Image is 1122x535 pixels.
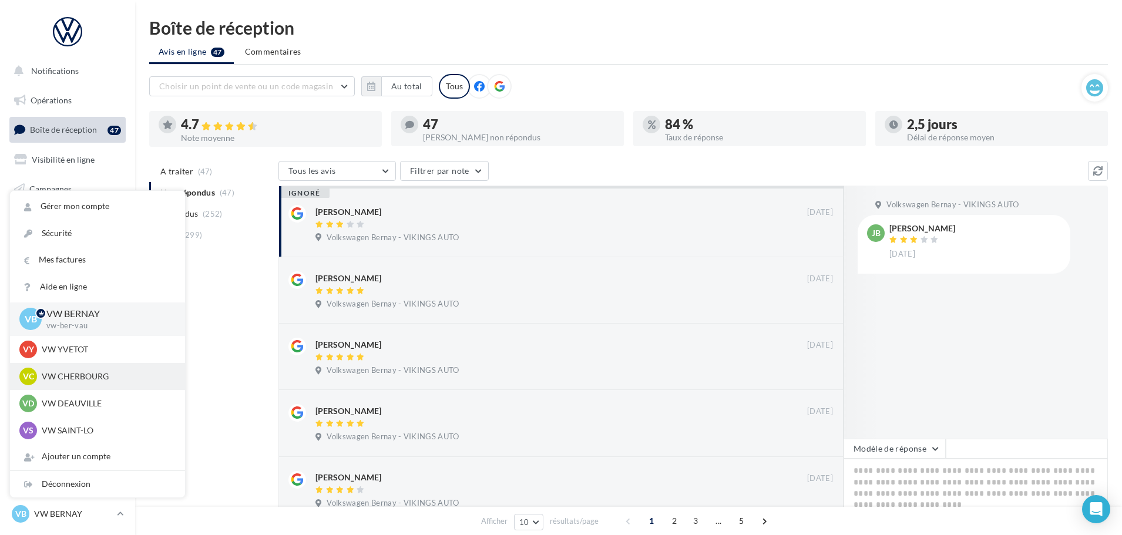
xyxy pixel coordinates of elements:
[10,247,185,273] a: Mes factures
[42,425,171,436] p: VW SAINT-LO
[32,154,95,164] span: Visibilité en ligne
[686,512,705,530] span: 3
[30,125,97,134] span: Boîte de réception
[315,272,381,284] div: [PERSON_NAME]
[7,59,123,83] button: Notifications
[315,206,381,218] div: [PERSON_NAME]
[181,134,372,142] div: Note moyenne
[7,88,128,113] a: Opérations
[25,312,37,326] span: VB
[642,512,661,530] span: 1
[381,76,432,96] button: Au total
[10,471,185,497] div: Déconnexion
[423,133,614,142] div: [PERSON_NAME] non répondus
[907,133,1099,142] div: Délai de réponse moyen
[315,339,381,351] div: [PERSON_NAME]
[519,517,529,527] span: 10
[245,46,301,58] span: Commentaires
[732,512,751,530] span: 5
[15,508,26,520] span: VB
[42,344,171,355] p: VW YVETOT
[7,293,128,328] a: PLV et print personnalisable
[807,473,833,484] span: [DATE]
[42,398,171,409] p: VW DEAUVILLE
[10,443,185,470] div: Ajouter un compte
[327,233,459,243] span: Volkswagen Bernay - VIKINGS AUTO
[481,516,508,527] span: Afficher
[7,235,128,260] a: Médiathèque
[665,133,856,142] div: Taux de réponse
[807,207,833,218] span: [DATE]
[9,503,126,525] a: VB VW BERNAY
[7,206,128,230] a: Contacts
[181,118,372,132] div: 4.7
[7,264,128,289] a: Calendrier
[278,161,396,181] button: Tous les avis
[160,166,193,177] span: A traiter
[7,332,128,367] a: Campagnes DataOnDemand
[7,117,128,142] a: Boîte de réception47
[514,514,544,530] button: 10
[46,321,166,331] p: vw-ber-vau
[31,66,79,76] span: Notifications
[709,512,728,530] span: ...
[183,230,203,240] span: (299)
[872,227,881,239] span: Jb
[361,76,432,96] button: Au total
[149,76,355,96] button: Choisir un point de vente ou un code magasin
[42,371,171,382] p: VW CHERBOURG
[159,81,333,91] span: Choisir un point de vente ou un code magasin
[807,340,833,351] span: [DATE]
[198,167,213,176] span: (47)
[279,189,330,198] div: ignoré
[108,126,121,135] div: 47
[439,74,470,99] div: Tous
[7,147,128,172] a: Visibilité en ligne
[844,439,946,459] button: Modèle de réponse
[315,472,381,483] div: [PERSON_NAME]
[288,166,336,176] span: Tous les avis
[889,249,915,260] span: [DATE]
[10,220,185,247] a: Sécurité
[203,209,223,218] span: (252)
[327,432,459,442] span: Volkswagen Bernay - VIKINGS AUTO
[327,498,459,509] span: Volkswagen Bernay - VIKINGS AUTO
[807,406,833,417] span: [DATE]
[23,344,34,355] span: VY
[23,371,34,382] span: VC
[889,224,955,233] div: [PERSON_NAME]
[423,118,614,131] div: 47
[665,118,856,131] div: 84 %
[10,193,185,220] a: Gérer mon compte
[665,512,684,530] span: 2
[23,425,33,436] span: VS
[46,307,166,321] p: VW BERNAY
[149,19,1108,36] div: Boîte de réception
[34,508,112,520] p: VW BERNAY
[22,398,34,409] span: VD
[886,200,1019,210] span: Volkswagen Bernay - VIKINGS AUTO
[7,177,128,201] a: Campagnes
[31,95,72,105] span: Opérations
[1082,495,1110,523] div: Open Intercom Messenger
[807,274,833,284] span: [DATE]
[327,365,459,376] span: Volkswagen Bernay - VIKINGS AUTO
[907,118,1099,131] div: 2,5 jours
[550,516,599,527] span: résultats/page
[400,161,489,181] button: Filtrer par note
[10,274,185,300] a: Aide en ligne
[315,405,381,417] div: [PERSON_NAME]
[327,299,459,309] span: Volkswagen Bernay - VIKINGS AUTO
[29,183,72,193] span: Campagnes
